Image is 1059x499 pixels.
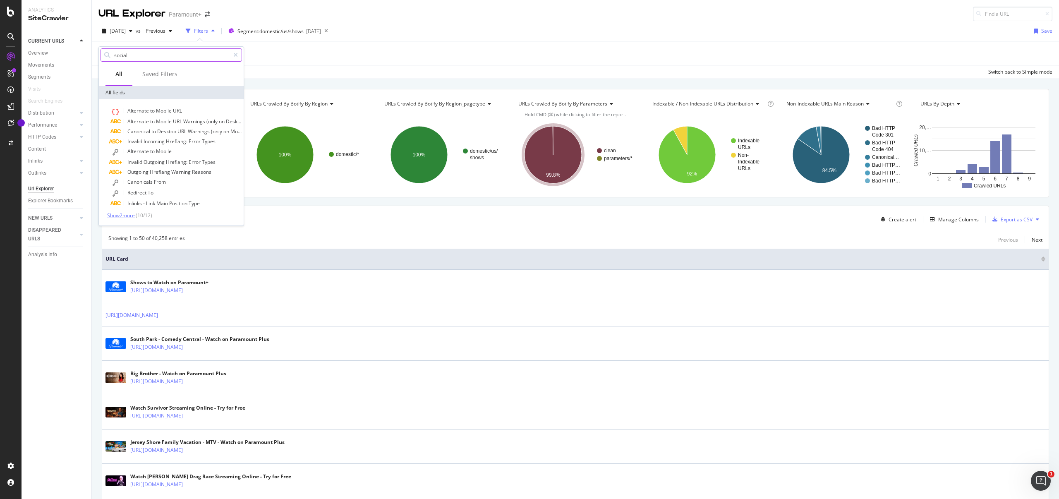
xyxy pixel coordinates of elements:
[938,216,979,223] div: Manage Columns
[920,100,954,107] span: URLs by Depth
[127,158,144,166] span: Invalid
[913,134,919,166] text: Crawled URLs
[28,49,86,58] a: Overview
[959,176,962,182] text: 3
[189,200,200,207] span: Type
[130,370,226,377] div: Big Brother - Watch on Paramount Plus
[470,155,484,161] text: shows
[177,128,188,135] span: URL
[651,97,766,110] h4: Indexable / Non-Indexable URLs Distribution
[105,338,126,349] img: main image
[998,236,1018,243] div: Previous
[376,119,506,191] svg: A chart.
[785,97,894,110] h4: Non-Indexable URLs Main Reason
[105,372,126,383] img: main image
[546,172,560,178] text: 99.8%
[872,132,894,138] text: Code 301
[219,118,226,125] span: on
[250,100,328,107] span: URLs Crawled By Botify By region
[779,119,908,191] svg: A chart.
[28,109,54,118] div: Distribution
[28,214,53,223] div: NEW URLS
[127,118,150,125] span: Alternate
[28,61,86,70] a: Movements
[872,178,900,184] text: Bad HTTP…
[99,86,244,99] div: All fields
[28,197,73,205] div: Explorer Bookmarks
[28,214,77,223] a: NEW URLS
[28,37,77,46] a: CURRENT URLS
[127,189,148,196] span: Redirect
[738,159,760,165] text: Indexable
[144,158,166,166] span: Outgoing
[169,200,189,207] span: Position
[226,118,246,125] span: Desktop
[738,166,750,171] text: URLs
[738,152,749,158] text: Non-
[156,118,173,125] span: Mobile
[127,138,144,145] span: Invalid
[928,171,931,177] text: 0
[143,200,146,207] span: -
[142,27,165,34] span: Previous
[28,169,46,178] div: Outlinks
[28,73,86,82] a: Segments
[130,377,183,386] a: [URL][DOMAIN_NAME]
[130,404,245,412] div: Watch Survivor Streaming Online - Try for Free
[171,168,192,175] span: Warning
[913,119,1042,191] svg: A chart.
[173,118,183,125] span: URL
[982,176,985,182] text: 5
[872,125,895,131] text: Bad HTTP
[28,61,54,70] div: Movements
[877,213,916,226] button: Create alert
[28,97,71,106] a: Search Engines
[1041,27,1052,34] div: Save
[988,68,1052,75] div: Switch back to Simple mode
[1032,235,1042,245] button: Next
[206,118,219,125] span: (only
[28,197,86,205] a: Explorer Bookmarks
[28,133,56,142] div: HTTP Codes
[28,145,86,154] a: Content
[150,148,156,155] span: to
[151,128,157,135] span: to
[130,336,269,343] div: South Park - Comedy Central - Watch on Paramount Plus
[919,97,1035,110] h4: URLs by Depth
[189,158,202,166] span: Error
[130,473,291,480] div: Watch [PERSON_NAME] Drag Race Streaming Online - Try for Free
[192,168,211,175] span: Reasons
[517,97,633,110] h4: URLs Crawled By Botify By parameters
[1031,24,1052,38] button: Save
[105,281,126,292] img: main image
[28,49,48,58] div: Overview
[28,7,85,14] div: Analytics
[205,12,210,17] div: arrow-right-arrow-left
[150,107,156,114] span: to
[110,27,126,34] span: 2025 Aug. 11th
[872,170,900,176] text: Bad HTTP…
[113,49,230,61] input: Search by field name
[127,107,150,114] span: Alternate
[28,133,77,142] a: HTTP Codes
[28,121,57,130] div: Performance
[510,119,640,191] svg: A chart.
[738,138,760,144] text: Indexable
[28,169,77,178] a: Outlinks
[28,97,62,106] div: Search Engines
[146,200,156,207] span: Link
[1048,471,1054,477] span: 1
[652,100,753,107] span: Indexable / Non-Indexable URLs distribution
[28,185,54,193] div: Url Explorer
[127,178,154,185] span: Canonicals
[130,343,183,351] a: [URL][DOMAIN_NAME]
[242,119,371,191] svg: A chart.
[150,118,156,125] span: to
[1032,236,1042,243] div: Next
[28,85,41,94] div: Visits
[604,156,633,161] text: parameters/*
